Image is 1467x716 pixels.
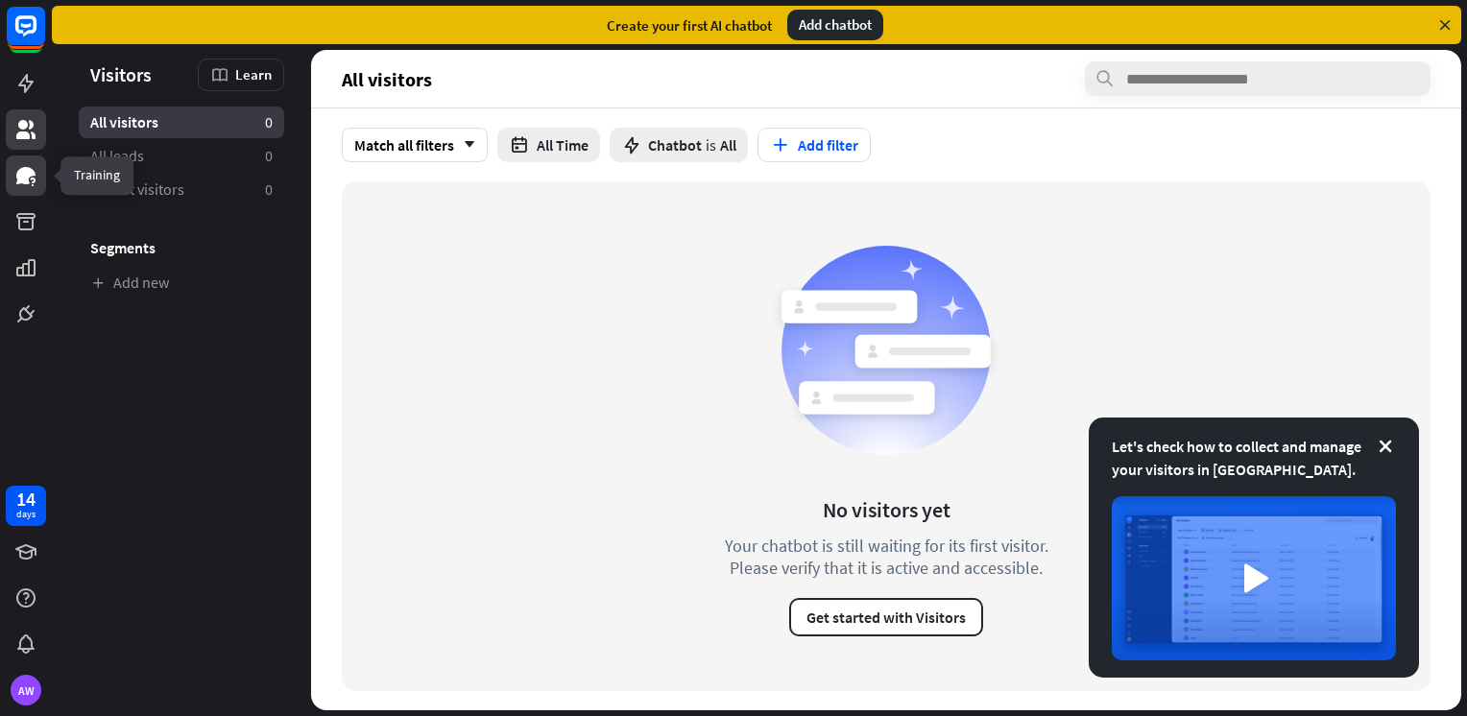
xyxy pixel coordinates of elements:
a: 14 days [6,486,46,526]
div: AW [11,675,41,705]
a: Recent visitors 0 [79,174,284,205]
div: Your chatbot is still waiting for its first visitor. Please verify that it is active and accessible. [689,535,1083,579]
span: All visitors [90,112,158,132]
button: Get started with Visitors [789,598,983,636]
div: Match all filters [342,128,488,162]
aside: 0 [265,112,273,132]
span: Visitors [90,63,152,85]
div: Create your first AI chatbot [607,16,772,35]
aside: 0 [265,179,273,200]
i: arrow_down [454,139,475,151]
div: No visitors yet [823,496,950,523]
div: Add chatbot [787,10,883,40]
span: Learn [235,65,272,84]
button: All Time [497,128,600,162]
span: Chatbot [648,135,702,155]
span: All leads [90,146,144,166]
span: Recent visitors [90,179,184,200]
div: days [16,508,36,521]
button: Open LiveChat chat widget [15,8,73,65]
span: All visitors [342,68,432,90]
a: Add new [79,267,284,298]
span: All [720,135,736,155]
button: Add filter [758,128,871,162]
a: All leads 0 [79,140,284,172]
img: image [1112,496,1396,660]
h3: Segments [79,238,284,257]
div: Let's check how to collect and manage your visitors in [GEOGRAPHIC_DATA]. [1112,435,1396,481]
aside: 0 [265,146,273,166]
span: is [706,135,716,155]
div: 14 [16,490,36,508]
